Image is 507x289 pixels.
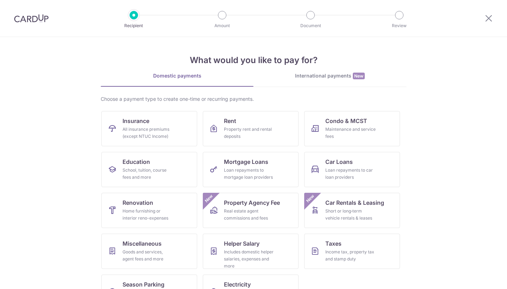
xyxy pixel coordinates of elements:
span: Rent [224,117,236,125]
a: TaxesIncome tax, property tax and stamp duty [304,234,400,269]
div: International payments [254,72,406,80]
span: Property Agency Fee [224,198,280,207]
span: Renovation [123,198,153,207]
div: Home furnishing or interior reno-expenses [123,208,173,222]
span: Electricity [224,280,251,289]
a: Property Agency FeeReal estate agent commissions and feesNew [203,193,299,228]
a: EducationSchool, tuition, course fees and more [101,152,197,187]
p: Document [284,22,337,29]
div: Property rent and rental deposits [224,126,275,140]
div: Loan repayments to mortgage loan providers [224,167,275,181]
a: InsuranceAll insurance premiums (except NTUC Income) [101,111,197,146]
h4: What would you like to pay for? [101,54,406,67]
p: Review [373,22,425,29]
a: Helper SalaryIncludes domestic helper salaries, expenses and more [203,234,299,269]
p: Recipient [108,22,160,29]
div: School, tuition, course fees and more [123,167,173,181]
p: Amount [196,22,248,29]
div: Goods and services, agent fees and more [123,248,173,263]
div: All insurance premiums (except NTUC Income) [123,126,173,140]
div: Domestic payments [101,72,254,79]
div: Short or long‑term vehicle rentals & leases [325,208,376,222]
a: Car LoansLoan repayments to car loan providers [304,152,400,187]
span: Car Loans [325,158,353,166]
a: Mortgage LoansLoan repayments to mortgage loan providers [203,152,299,187]
div: Income tax, property tax and stamp duty [325,248,376,263]
span: Season Parking [123,280,164,289]
a: Car Rentals & LeasingShort or long‑term vehicle rentals & leasesNew [304,193,400,228]
div: Includes domestic helper salaries, expenses and more [224,248,275,270]
span: Condo & MCST [325,117,367,125]
div: Loan repayments to car loan providers [325,167,376,181]
span: Insurance [123,117,149,125]
a: RenovationHome furnishing or interior reno-expenses [101,193,197,228]
a: RentProperty rent and rental deposits [203,111,299,146]
span: Helper Salary [224,239,259,248]
img: CardUp [14,14,49,23]
span: Taxes [325,239,342,248]
span: New [203,193,215,204]
span: Education [123,158,150,166]
a: MiscellaneousGoods and services, agent fees and more [101,234,197,269]
span: New [353,73,365,79]
span: New [305,193,316,204]
div: Choose a payment type to create one-time or recurring payments. [101,96,406,103]
span: Mortgage Loans [224,158,268,166]
div: Maintenance and service fees [325,126,376,140]
span: Car Rentals & Leasing [325,198,384,207]
div: Real estate agent commissions and fees [224,208,275,222]
span: Miscellaneous [123,239,162,248]
a: Condo & MCSTMaintenance and service fees [304,111,400,146]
